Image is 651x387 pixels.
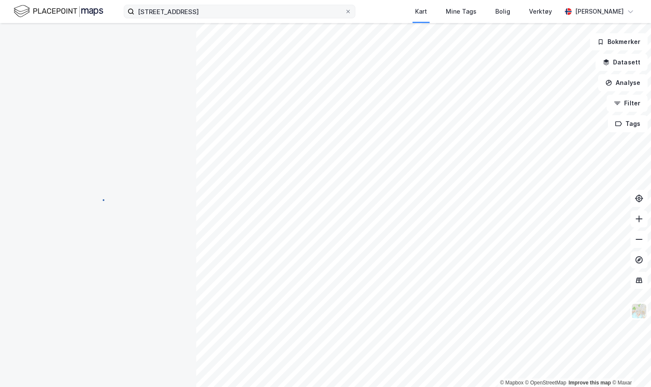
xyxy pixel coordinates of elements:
button: Analyse [598,74,648,91]
div: [PERSON_NAME] [575,6,624,17]
a: Improve this map [569,380,611,386]
div: Mine Tags [446,6,477,17]
button: Tags [608,115,648,132]
a: Mapbox [500,380,523,386]
img: logo.f888ab2527a4732fd821a326f86c7f29.svg [14,4,103,19]
div: Bolig [495,6,510,17]
button: Datasett [596,54,648,71]
iframe: Chat Widget [608,346,651,387]
div: Kart [415,6,427,17]
button: Bokmerker [590,33,648,50]
a: OpenStreetMap [525,380,567,386]
input: Søk på adresse, matrikkel, gårdeiere, leietakere eller personer [134,5,345,18]
button: Filter [607,95,648,112]
img: spinner.a6d8c91a73a9ac5275cf975e30b51cfb.svg [91,193,105,207]
img: Z [631,303,647,319]
div: Verktøy [529,6,552,17]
